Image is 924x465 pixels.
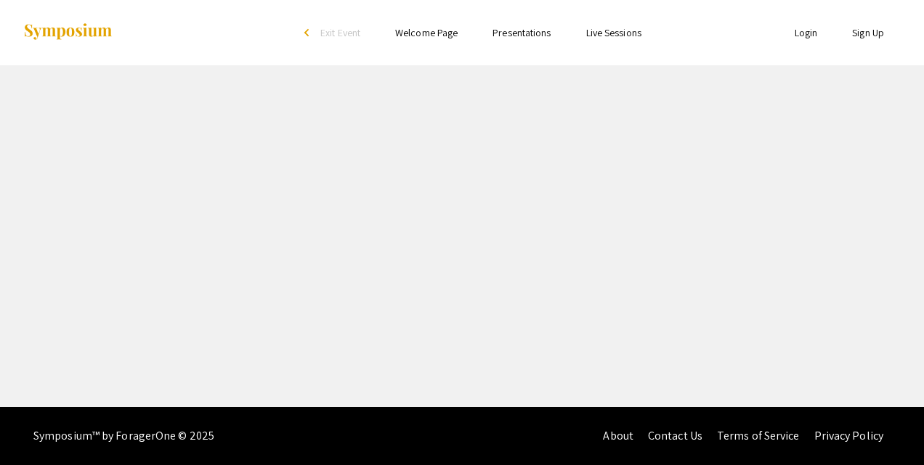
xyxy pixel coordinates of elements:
[852,26,884,39] a: Sign Up
[304,28,313,37] div: arrow_back_ios
[648,428,702,443] a: Contact Us
[814,428,883,443] a: Privacy Policy
[586,26,641,39] a: Live Sessions
[33,407,214,465] div: Symposium™ by ForagerOne © 2025
[320,26,360,39] span: Exit Event
[493,26,551,39] a: Presentations
[23,22,113,42] img: Symposium by ForagerOne
[395,26,458,39] a: Welcome Page
[795,26,818,39] a: Login
[603,428,633,443] a: About
[717,428,800,443] a: Terms of Service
